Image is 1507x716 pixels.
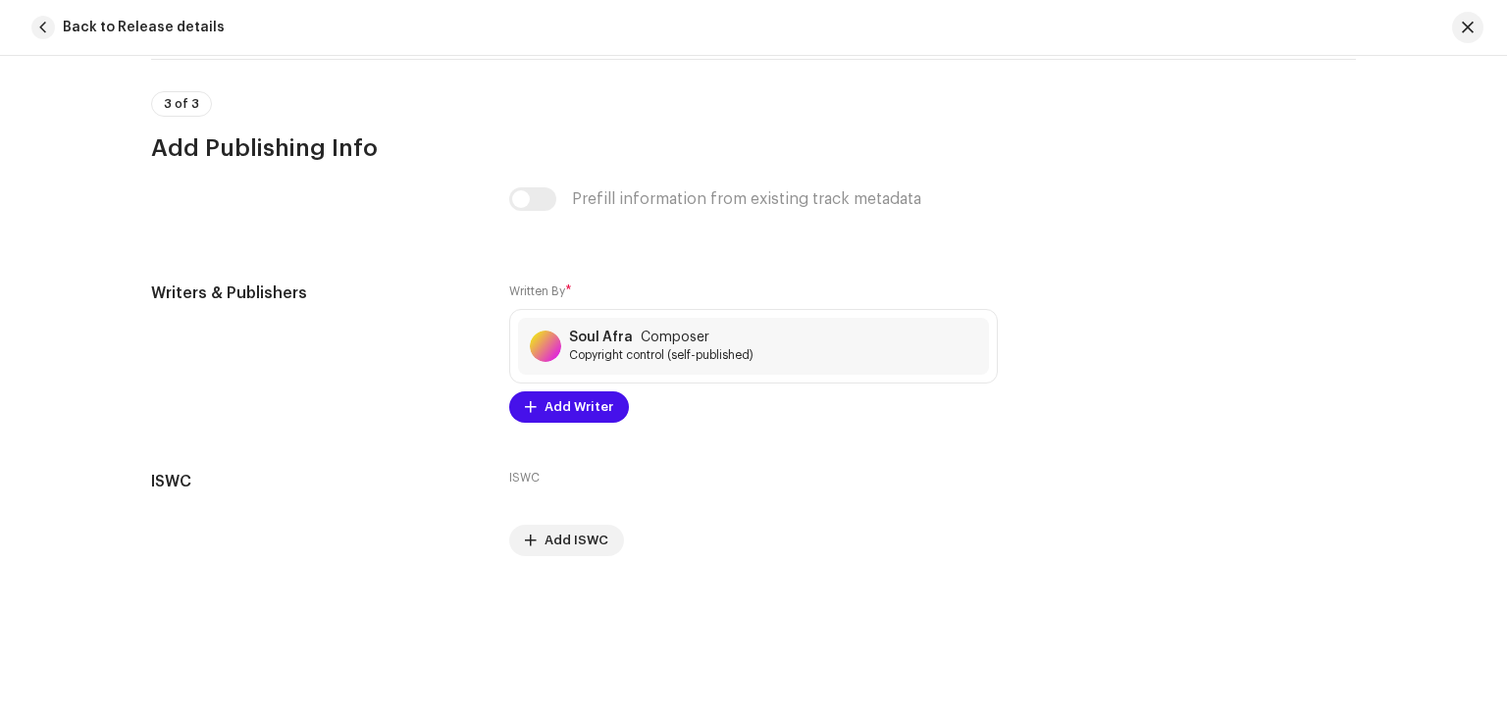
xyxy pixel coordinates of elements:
[151,132,1356,164] h3: Add Publishing Info
[509,285,565,297] small: Written By
[509,525,624,556] button: Add ISWC
[641,330,709,345] span: Composer
[151,281,478,305] h5: Writers & Publishers
[545,521,608,560] span: Add ISWC
[151,470,478,493] h5: ISWC
[569,347,753,363] span: Copyright control (self-published)
[509,391,629,423] button: Add Writer
[545,387,613,427] span: Add Writer
[569,330,633,345] strong: Soul Afra
[509,470,540,486] label: ISWC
